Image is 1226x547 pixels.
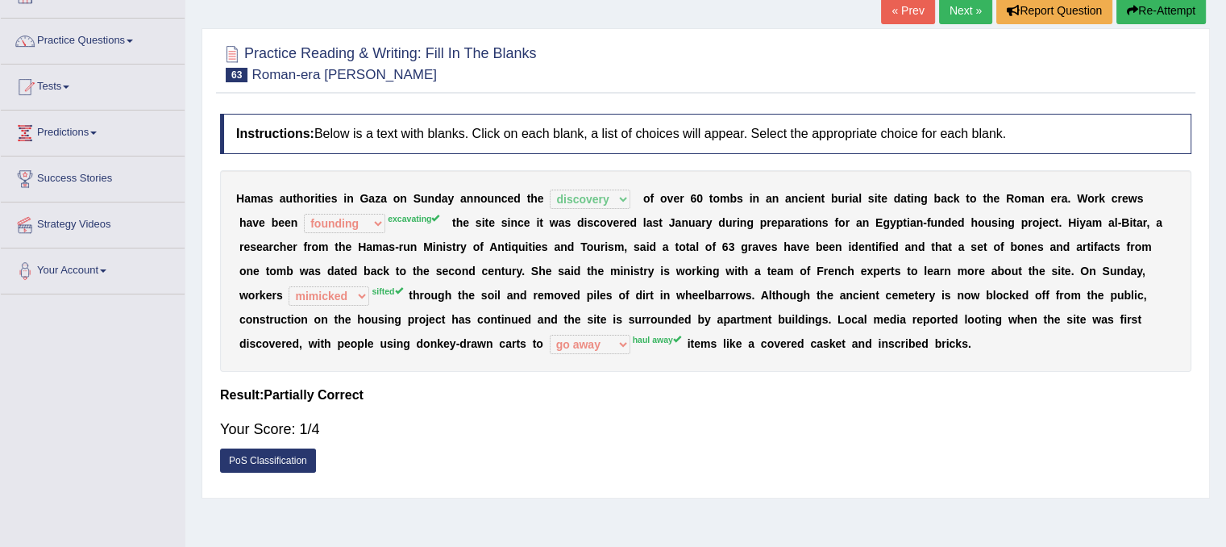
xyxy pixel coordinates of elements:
[1028,216,1032,229] b: r
[772,192,779,205] b: n
[630,216,637,229] b: d
[740,216,747,229] b: n
[834,216,838,229] b: f
[505,240,509,253] b: t
[798,192,804,205] b: c
[310,192,314,205] b: r
[393,192,401,205] b: o
[380,192,387,205] b: a
[941,192,947,205] b: a
[507,192,513,205] b: e
[1117,216,1121,229] b: -
[530,192,538,205] b: h
[307,240,311,253] b: r
[984,216,991,229] b: u
[785,192,792,205] b: a
[837,192,845,205] b: u
[814,192,821,205] b: n
[220,449,316,473] a: PoS Classification
[436,240,443,253] b: n
[875,216,883,229] b: E
[916,216,924,229] b: n
[1049,216,1055,229] b: c
[1037,192,1045,205] b: n
[701,216,705,229] b: r
[1108,216,1115,229] b: a
[1092,216,1102,229] b: m
[801,216,805,229] b: t
[643,192,650,205] b: o
[501,216,508,229] b: s
[634,240,640,253] b: s
[681,216,688,229] b: n
[1076,216,1079,229] b: i
[822,216,829,229] b: s
[1086,216,1092,229] b: a
[236,127,314,140] b: Instructions:
[280,240,287,253] b: h
[729,192,737,205] b: b
[1014,192,1021,205] b: o
[291,216,298,229] b: n
[718,216,725,229] b: d
[815,216,822,229] b: n
[896,216,904,229] b: p
[269,240,273,253] b: r
[244,192,251,205] b: a
[359,192,368,205] b: G
[894,192,901,205] b: d
[278,216,285,229] b: e
[795,216,801,229] b: a
[456,240,460,253] b: r
[480,240,484,253] b: f
[910,216,916,229] b: a
[280,192,286,205] b: a
[640,240,646,253] b: a
[673,192,679,205] b: e
[593,216,600,229] b: c
[805,216,808,229] b: i
[732,216,736,229] b: r
[1156,216,1162,229] b: a
[339,240,346,253] b: h
[978,216,985,229] b: o
[613,216,619,229] b: e
[1062,192,1068,205] b: a
[784,216,791,229] b: a
[1099,192,1105,205] b: k
[1068,216,1076,229] b: H
[614,240,624,253] b: m
[914,192,921,205] b: n
[1001,216,1008,229] b: n
[510,216,517,229] b: n
[1132,216,1137,229] b: t
[1137,216,1143,229] b: a
[679,192,684,205] b: r
[907,216,910,229] b: i
[993,192,1000,205] b: e
[303,240,307,253] b: f
[403,240,410,253] b: u
[933,192,941,205] b: b
[601,240,605,253] b: r
[443,240,446,253] b: i
[564,216,571,229] b: s
[951,216,958,229] b: e
[1087,192,1095,205] b: o
[554,240,560,253] b: a
[852,192,858,205] b: a
[421,192,428,205] b: u
[709,192,713,205] b: t
[643,216,646,229] b: l
[713,192,720,205] b: o
[737,216,740,229] b: i
[1021,192,1031,205] b: m
[808,216,816,229] b: o
[536,216,539,229] b: i
[1021,216,1029,229] b: p
[587,216,593,229] b: s
[1146,216,1149,229] b: ,
[584,216,588,229] b: i
[923,216,927,229] b: -
[945,216,952,229] b: d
